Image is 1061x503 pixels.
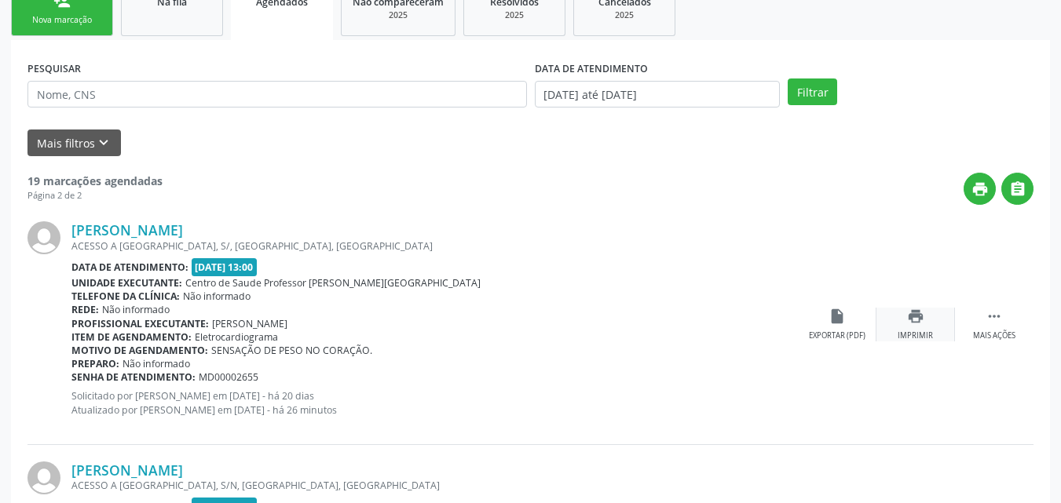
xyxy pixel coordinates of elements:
[71,317,209,330] b: Profissional executante:
[71,370,196,384] b: Senha de atendimento:
[23,14,101,26] div: Nova marcação
[535,56,648,81] label: DATA DE ATENDIMENTO
[475,9,554,21] div: 2025
[535,81,781,108] input: Selecione um intervalo
[71,389,798,416] p: Solicitado por [PERSON_NAME] em [DATE] - há 20 dias Atualizado por [PERSON_NAME] em [DATE] - há 2...
[183,290,251,303] span: Não informado
[192,258,258,276] span: [DATE] 13:00
[71,276,182,290] b: Unidade executante:
[27,81,527,108] input: Nome, CNS
[123,357,190,370] span: Não informado
[27,56,81,81] label: PESQUISAR
[907,308,924,325] i: print
[199,370,258,384] span: MD00002655
[585,9,664,21] div: 2025
[71,290,180,303] b: Telefone da clínica:
[71,357,119,370] b: Preparo:
[964,173,996,205] button: print
[102,303,170,316] span: Não informado
[809,330,865,341] div: Exportar (PDF)
[71,479,798,492] div: ACESSO A [GEOGRAPHIC_DATA], S/N, [GEOGRAPHIC_DATA], [GEOGRAPHIC_DATA]
[829,308,846,325] i: insert_drive_file
[898,330,933,341] div: Imprimir
[1009,180,1026,198] i: 
[71,330,192,344] b: Item de agendamento:
[71,344,208,357] b: Motivo de agendamento:
[27,173,163,188] strong: 19 marcações agendadas
[971,180,989,198] i: print
[27,221,60,254] img: img
[95,134,112,151] i: keyboard_arrow_down
[788,78,837,105] button: Filtrar
[27,189,163,202] div: Página 2 de 2
[185,276,481,290] span: Centro de Saude Professor [PERSON_NAME][GEOGRAPHIC_DATA]
[71,261,188,274] b: Data de atendimento:
[212,317,287,330] span: [PERSON_NAME]
[71,461,183,479] a: [PERSON_NAME]
[973,330,1015,341] div: Mais ações
[195,330,278,344] span: Eletrocardiograma
[27,129,121,157] button: Mais filtroskeyboard_arrow_down
[211,344,372,357] span: SENSAÇÃO DE PESO NO CORAÇÃO.
[71,239,798,253] div: ACESSO A [GEOGRAPHIC_DATA], S/, [GEOGRAPHIC_DATA], [GEOGRAPHIC_DATA]
[71,221,183,239] a: [PERSON_NAME]
[353,9,444,21] div: 2025
[1001,173,1034,205] button: 
[986,308,1003,325] i: 
[71,303,99,316] b: Rede:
